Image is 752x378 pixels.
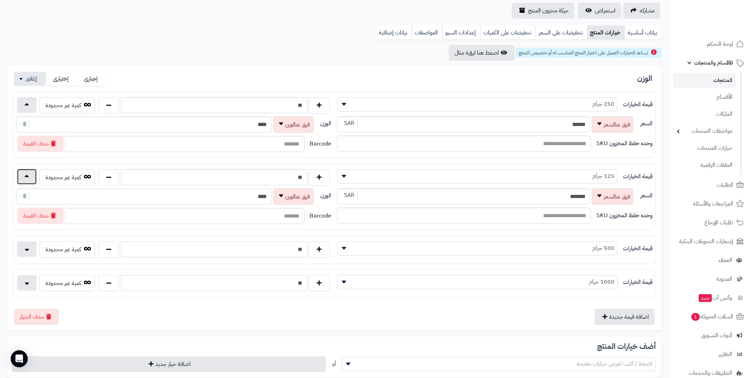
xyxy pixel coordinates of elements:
[707,39,733,49] span: لوحة التحكم
[694,58,733,68] span: الأقسام والمنتجات
[512,3,574,18] a: حركة مخزون المنتج
[412,26,442,40] a: المواصفات
[673,252,748,269] a: العملاء
[673,308,748,325] a: السلات المتروكة1
[338,276,618,287] span: 1000 جرام
[623,278,652,286] label: قيمة الخيارات
[596,139,652,148] label: وحده حفظ المخزون SKU
[342,119,358,127] span: SAR
[376,26,412,40] a: بيانات إضافية
[338,243,618,253] span: 500 جرام
[310,212,332,220] label: Barcode
[673,327,748,344] a: أدوات التسويق
[673,35,748,53] a: لوحة التحكم
[693,199,733,209] span: المراجعات والأسئلة
[14,309,59,325] button: حذف الخيار
[673,270,748,287] a: المدونة
[528,6,569,15] span: حركة مخزون المنتج
[76,72,105,86] label: إجبارى
[623,245,652,253] label: قيمة الخيارات
[673,233,748,250] a: إشعارات التحويلات البنكية
[342,191,358,199] span: SAR
[12,356,326,372] button: اضافة خيار جديد
[337,241,618,256] span: 500 جرام
[577,360,652,368] span: اضغط / اكتب لعرض خيارات مقترحة
[673,214,748,231] a: طلبات الإرجاع
[11,350,28,367] div: Open Intercom Messenger
[637,75,656,83] h3: الوزن
[587,26,624,40] a: خيارات المنتج
[13,343,656,351] h3: أضف خيارات المنتج
[20,191,29,199] span: g
[47,72,76,86] label: إختيارى
[701,330,732,340] span: أدوات التسويق
[717,180,733,190] span: الطلبات
[704,218,733,228] span: طلبات الإرجاع
[332,357,336,371] div: أو
[310,140,332,148] label: Barcode
[673,124,736,139] a: مواصفات المنتجات
[673,289,748,306] a: وآتس آبجديد
[20,119,29,127] span: g
[337,97,618,111] span: 250 جرام
[679,236,733,246] span: إشعارات التحويلات البنكية
[17,136,64,152] button: حذف القيمة
[640,6,655,15] span: مشاركه
[449,45,515,61] button: اضغط هنا لرؤية مثال
[338,171,618,181] span: 125 جرام
[691,313,700,321] span: 1
[698,293,732,303] span: وآتس آب
[673,158,736,173] a: الملفات الرقمية
[519,49,648,56] span: تساعد الخيارات العميل على اختيار المنتج المناسب له أو تخصيص المنتج
[718,255,732,265] span: العملاء
[596,212,652,220] label: وحده حفظ المخزون SKU
[673,346,748,363] a: التقارير
[673,106,736,122] a: الماركات
[673,176,748,193] a: الطلبات
[640,192,652,200] label: السعر
[337,169,618,183] span: 125 جرام
[442,26,480,40] a: إعدادات السيو
[719,349,732,359] span: التقارير
[337,275,618,289] span: 1000 جرام
[536,26,587,40] a: تخفيضات على السعر
[699,294,712,302] span: جديد
[673,141,736,156] a: خيارات المنتجات
[595,309,655,325] button: اضافة قيمة جديدة
[716,274,732,284] span: المدونة
[321,120,332,128] label: الوزن
[321,192,332,200] label: الوزن
[17,208,64,224] button: حذف القيمة
[689,368,732,378] span: التطبيقات والخدمات
[338,99,618,109] span: 250 جرام
[673,195,748,212] a: المراجعات والأسئلة
[624,26,661,40] a: بيانات أساسية
[691,312,733,322] span: السلات المتروكة
[673,73,736,88] a: المنتجات
[623,172,652,181] label: قيمة الخيارات
[595,6,616,15] span: استعراض
[578,3,621,18] a: استعراض
[480,26,536,40] a: تخفيضات على الكميات
[623,100,652,109] label: قيمة الخيارات
[640,120,652,128] label: السعر
[673,89,736,105] a: الأقسام
[623,3,660,18] a: مشاركه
